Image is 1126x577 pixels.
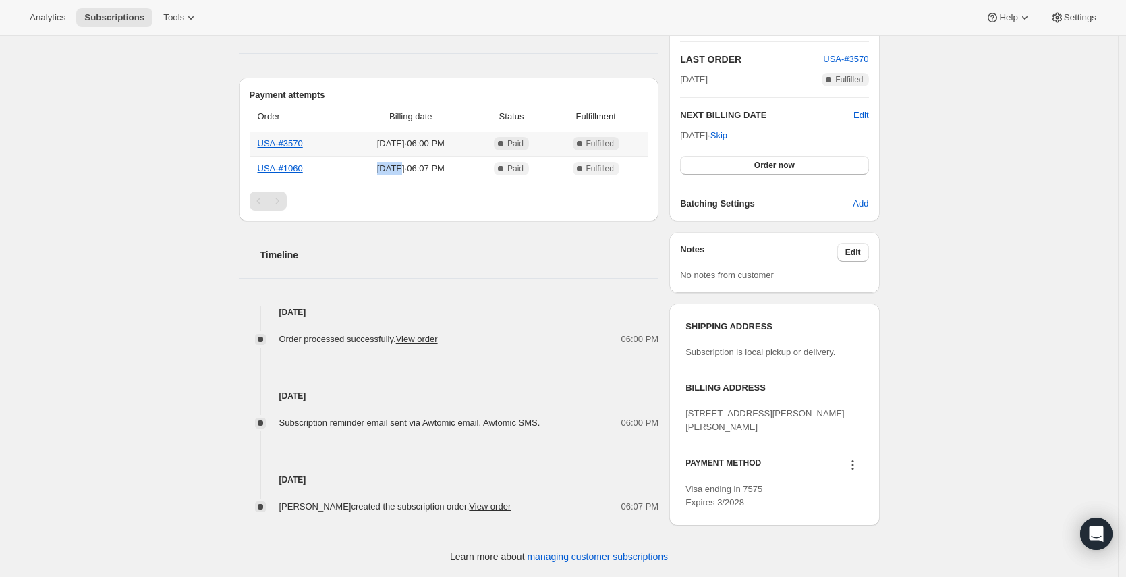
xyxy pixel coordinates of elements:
[680,109,853,122] h2: NEXT BILLING DATE
[853,109,868,122] button: Edit
[680,73,708,86] span: [DATE]
[250,102,347,132] th: Order
[552,110,640,123] span: Fulfillment
[479,110,544,123] span: Status
[680,53,823,66] h2: LAST ORDER
[450,550,668,564] p: Learn more about
[837,243,869,262] button: Edit
[680,270,774,280] span: No notes from customer
[76,8,152,27] button: Subscriptions
[823,53,868,66] button: USA-#3570
[1080,518,1113,550] div: Open Intercom Messenger
[621,333,659,346] span: 06:00 PM
[999,12,1017,23] span: Help
[754,160,795,171] span: Order now
[685,458,761,476] h3: PAYMENT METHOD
[250,88,648,102] h2: Payment attempts
[527,551,668,562] a: managing customer subscriptions
[685,408,845,432] span: [STREET_ADDRESS][PERSON_NAME][PERSON_NAME]
[351,137,471,150] span: [DATE] · 06:00 PM
[30,12,65,23] span: Analytics
[1042,8,1104,27] button: Settings
[845,193,876,215] button: Add
[279,334,438,344] span: Order processed successfully.
[823,54,868,64] a: USA-#3570
[239,389,659,403] h4: [DATE]
[507,138,524,149] span: Paid
[1064,12,1096,23] span: Settings
[685,484,762,507] span: Visa ending in 7575 Expires 3/2028
[258,163,303,173] a: USA-#1060
[853,197,868,211] span: Add
[685,347,835,357] span: Subscription is local pickup or delivery.
[978,8,1039,27] button: Help
[680,156,868,175] button: Order now
[680,243,837,262] h3: Notes
[351,162,471,175] span: [DATE] · 06:07 PM
[621,416,659,430] span: 06:00 PM
[239,473,659,487] h4: [DATE]
[22,8,74,27] button: Analytics
[507,163,524,174] span: Paid
[260,248,659,262] h2: Timeline
[239,306,659,319] h4: [DATE]
[469,501,511,512] a: View order
[685,320,863,333] h3: SHIPPING ADDRESS
[845,247,861,258] span: Edit
[84,12,144,23] span: Subscriptions
[685,381,863,395] h3: BILLING ADDRESS
[586,138,614,149] span: Fulfilled
[835,74,863,85] span: Fulfilled
[279,418,540,428] span: Subscription reminder email sent via Awtomic email, Awtomic SMS.
[396,334,438,344] a: View order
[710,129,727,142] span: Skip
[680,197,853,211] h6: Batching Settings
[279,501,511,512] span: [PERSON_NAME] created the subscription order.
[702,125,735,146] button: Skip
[586,163,614,174] span: Fulfilled
[680,130,727,140] span: [DATE] ·
[258,138,303,148] a: USA-#3570
[155,8,206,27] button: Tools
[351,110,471,123] span: Billing date
[163,12,184,23] span: Tools
[250,192,648,211] nav: Pagination
[621,500,659,514] span: 06:07 PM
